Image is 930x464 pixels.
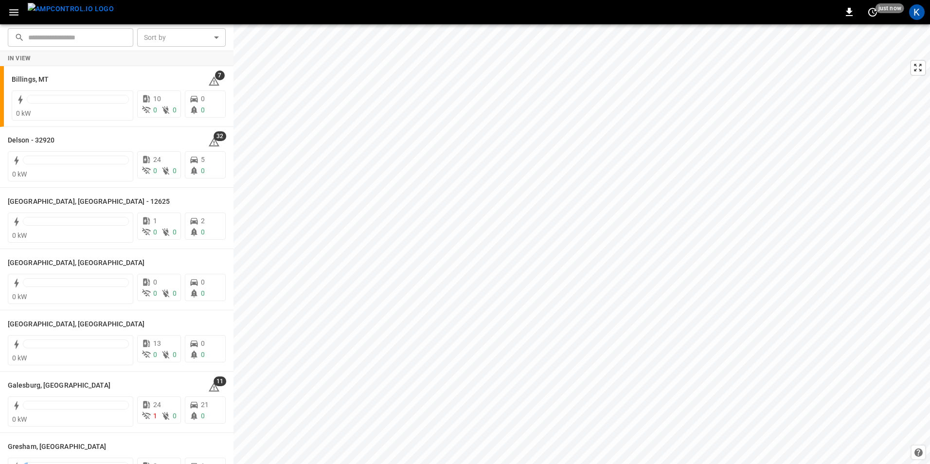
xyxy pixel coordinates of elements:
h6: Billings, MT [12,74,49,85]
h6: El Dorado Springs, MO [8,319,145,330]
h6: Edwardsville, IL [8,258,145,268]
span: 0 kW [16,109,31,117]
span: 0 [201,228,205,236]
span: 1 [153,217,157,225]
canvas: Map [233,24,930,464]
div: profile-icon [909,4,925,20]
span: 1 [153,412,157,420]
span: 0 [201,412,205,420]
span: 24 [153,156,161,163]
span: 0 [153,106,157,114]
span: 13 [153,339,161,347]
span: 2 [201,217,205,225]
span: 0 [173,167,177,175]
span: 0 [153,289,157,297]
span: 0 [153,278,157,286]
strong: In View [8,55,31,62]
span: 0 [173,351,177,358]
span: 0 [153,351,157,358]
span: 24 [153,401,161,409]
span: 0 kW [12,415,27,423]
span: 0 [201,339,205,347]
img: ampcontrol.io logo [28,3,114,15]
h6: East Orange, NJ - 12625 [8,196,170,207]
span: 32 [214,131,226,141]
span: 0 [173,289,177,297]
span: 11 [214,376,226,386]
span: 0 [173,412,177,420]
span: 0 [201,278,205,286]
h6: Delson - 32920 [8,135,54,146]
span: just now [876,3,904,13]
span: 0 [201,106,205,114]
span: 0 [201,289,205,297]
span: 0 [173,228,177,236]
button: set refresh interval [865,4,880,20]
h6: Galesburg, IL [8,380,110,391]
span: 0 [153,228,157,236]
h6: Gresham, OR [8,442,107,452]
span: 21 [201,401,209,409]
span: 0 [201,95,205,103]
span: 7 [215,71,225,80]
span: 0 [201,167,205,175]
span: 10 [153,95,161,103]
span: 0 [153,167,157,175]
span: 0 kW [12,170,27,178]
span: 0 kW [12,232,27,239]
span: 0 kW [12,354,27,362]
span: 0 [201,351,205,358]
span: 0 kW [12,293,27,301]
span: 0 [173,106,177,114]
span: 5 [201,156,205,163]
